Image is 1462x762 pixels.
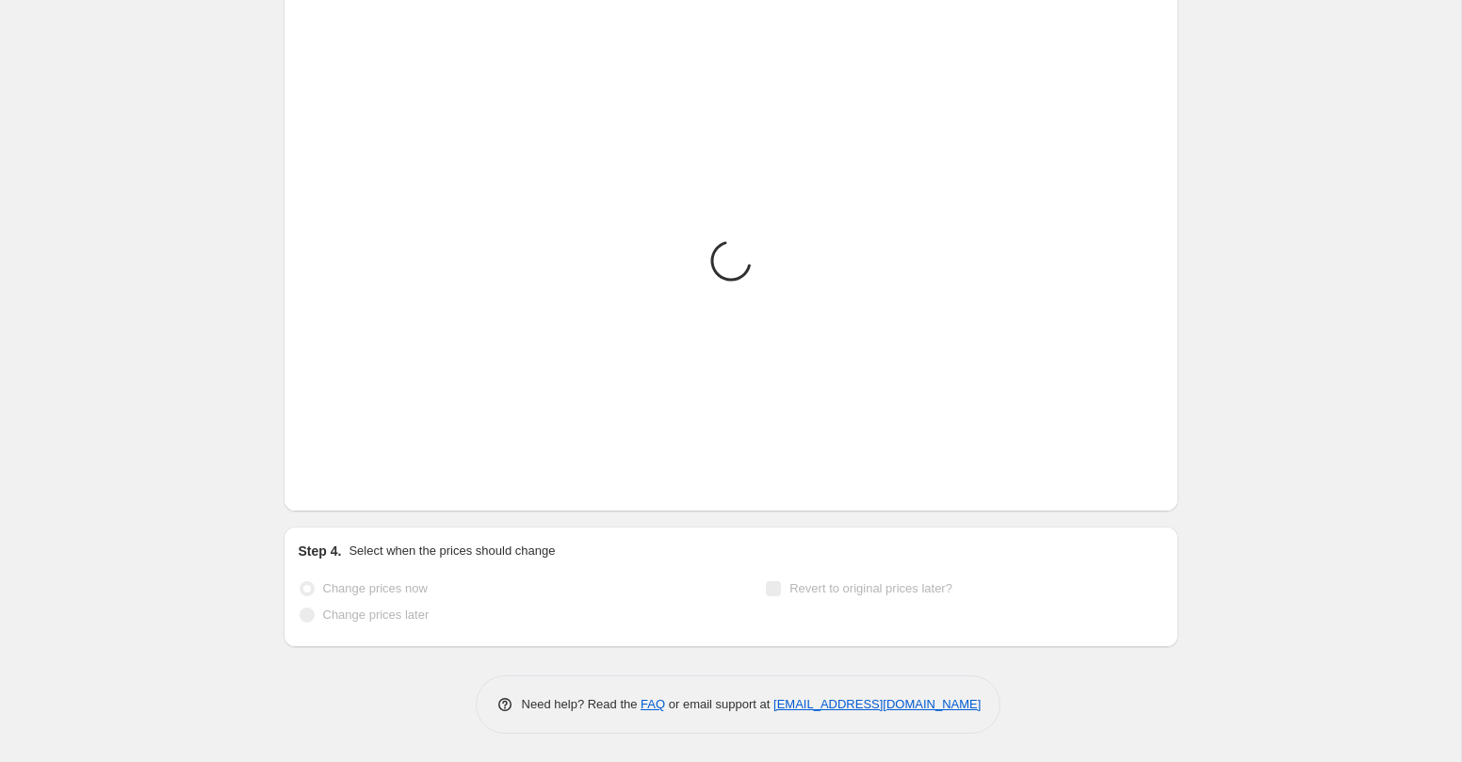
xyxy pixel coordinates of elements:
span: or email support at [665,697,773,711]
span: Need help? Read the [522,697,642,711]
span: Change prices now [323,581,428,595]
span: Revert to original prices later? [789,581,952,595]
p: Select when the prices should change [349,542,555,560]
span: Change prices later [323,608,430,622]
a: [EMAIL_ADDRESS][DOMAIN_NAME] [773,697,981,711]
h2: Step 4. [299,542,342,560]
a: FAQ [641,697,665,711]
